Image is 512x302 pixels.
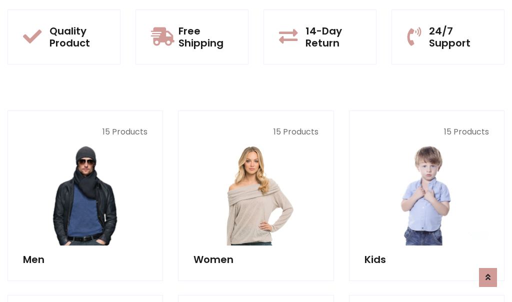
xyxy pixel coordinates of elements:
h5: Women [193,253,318,265]
h5: Kids [364,253,489,265]
p: 15 Products [364,126,489,138]
h5: 24/7 Support [429,25,489,49]
h5: Men [23,253,147,265]
h5: 14-Day Return [305,25,361,49]
h5: Free Shipping [178,25,233,49]
p: 15 Products [193,126,318,138]
p: 15 Products [23,126,147,138]
h5: Quality Product [49,25,105,49]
